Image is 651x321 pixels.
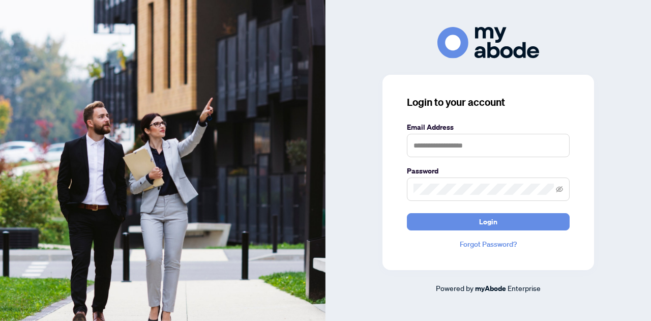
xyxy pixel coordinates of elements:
[407,95,570,109] h3: Login to your account
[436,283,474,293] span: Powered by
[479,214,497,230] span: Login
[475,283,506,294] a: myAbode
[407,213,570,230] button: Login
[556,186,563,193] span: eye-invisible
[407,165,570,177] label: Password
[407,239,570,250] a: Forgot Password?
[437,27,539,58] img: ma-logo
[407,122,570,133] label: Email Address
[508,283,541,293] span: Enterprise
